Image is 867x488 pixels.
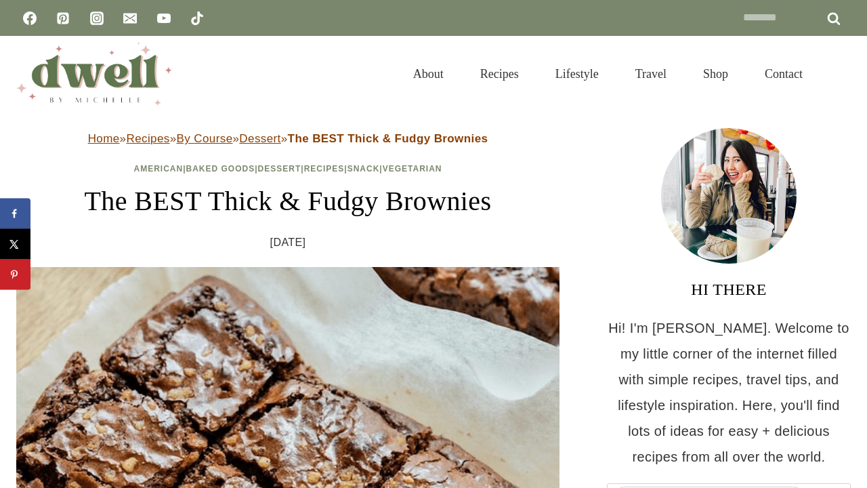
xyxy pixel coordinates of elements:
[607,277,851,302] h3: HI THERE
[88,132,120,145] a: Home
[607,315,851,470] p: Hi! I'm [PERSON_NAME]. Welcome to my little corner of the internet filled with simple recipes, tr...
[304,164,345,174] a: Recipes
[16,181,559,222] h1: The BEST Thick & Fudgy Brownies
[49,5,77,32] a: Pinterest
[239,132,280,145] a: Dessert
[395,50,821,98] nav: Primary Navigation
[186,164,255,174] a: Baked Goods
[16,5,43,32] a: Facebook
[270,232,306,253] time: [DATE]
[126,132,169,145] a: Recipes
[150,5,177,32] a: YouTube
[746,50,821,98] a: Contact
[537,50,617,98] a: Lifestyle
[134,164,184,174] a: American
[685,50,746,98] a: Shop
[16,43,172,105] img: DWELL by michelle
[177,132,233,145] a: By Course
[617,50,685,98] a: Travel
[347,164,380,174] a: Snack
[288,132,488,145] strong: The BEST Thick & Fudgy Brownies
[395,50,462,98] a: About
[184,5,211,32] a: TikTok
[117,5,144,32] a: Email
[828,62,851,85] button: View Search Form
[258,164,301,174] a: Dessert
[383,164,442,174] a: Vegetarian
[462,50,537,98] a: Recipes
[134,164,442,174] span: | | | | |
[83,5,110,32] a: Instagram
[88,132,488,145] span: » » » »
